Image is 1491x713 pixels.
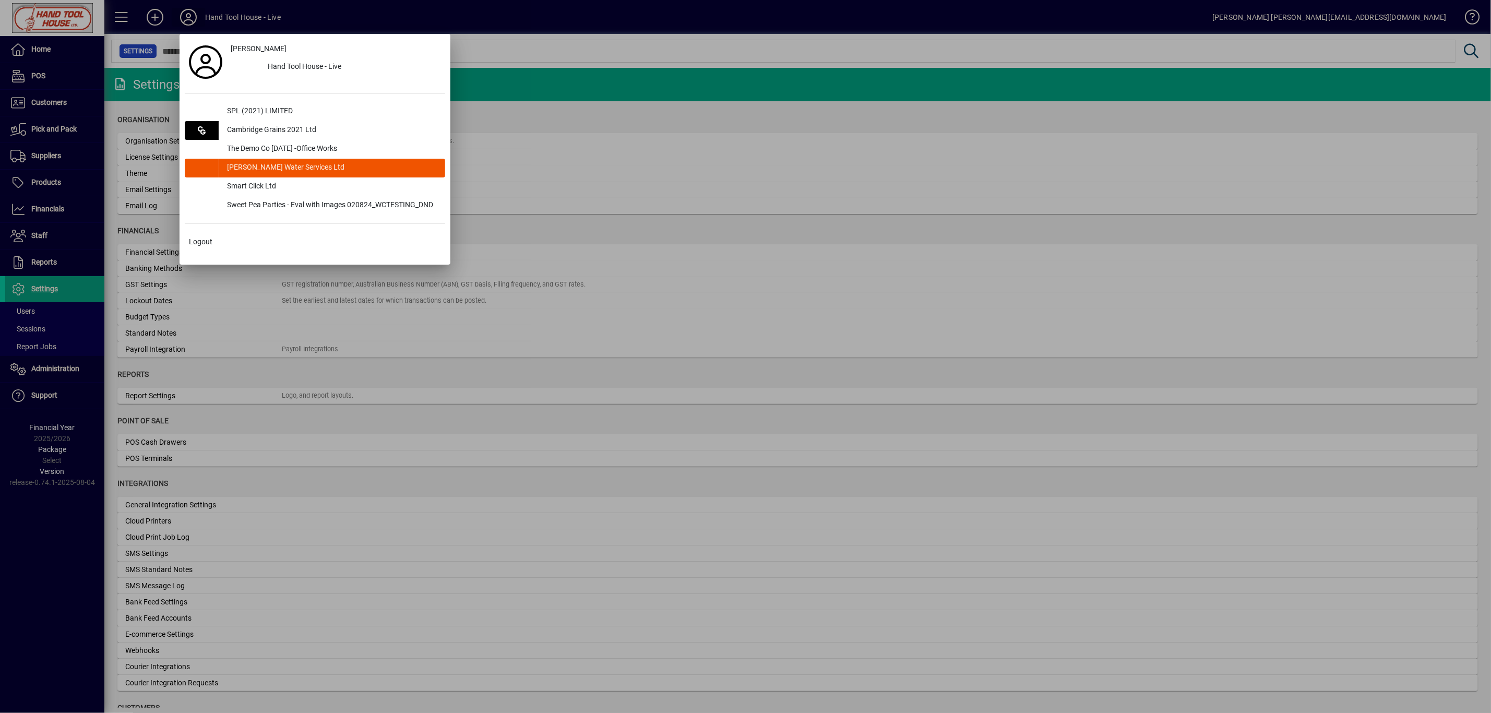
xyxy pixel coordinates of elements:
[185,196,445,215] button: Sweet Pea Parties - Eval with Images 020824_WCTESTING_DND
[219,159,445,177] div: [PERSON_NAME] Water Services Ltd
[231,43,287,54] span: [PERSON_NAME]
[185,121,445,140] button: Cambridge Grains 2021 Ltd
[219,196,445,215] div: Sweet Pea Parties - Eval with Images 020824_WCTESTING_DND
[185,159,445,177] button: [PERSON_NAME] Water Services Ltd
[219,102,445,121] div: SPL (2021) LIMITED
[219,121,445,140] div: Cambridge Grains 2021 Ltd
[259,58,445,77] div: Hand Tool House - Live
[185,177,445,196] button: Smart Click Ltd
[219,140,445,159] div: The Demo Co [DATE] -Office Works
[226,39,445,58] a: [PERSON_NAME]
[185,102,445,121] button: SPL (2021) LIMITED
[226,58,445,77] button: Hand Tool House - Live
[185,140,445,159] button: The Demo Co [DATE] -Office Works
[185,232,445,251] button: Logout
[219,177,445,196] div: Smart Click Ltd
[185,53,226,72] a: Profile
[189,236,212,247] span: Logout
